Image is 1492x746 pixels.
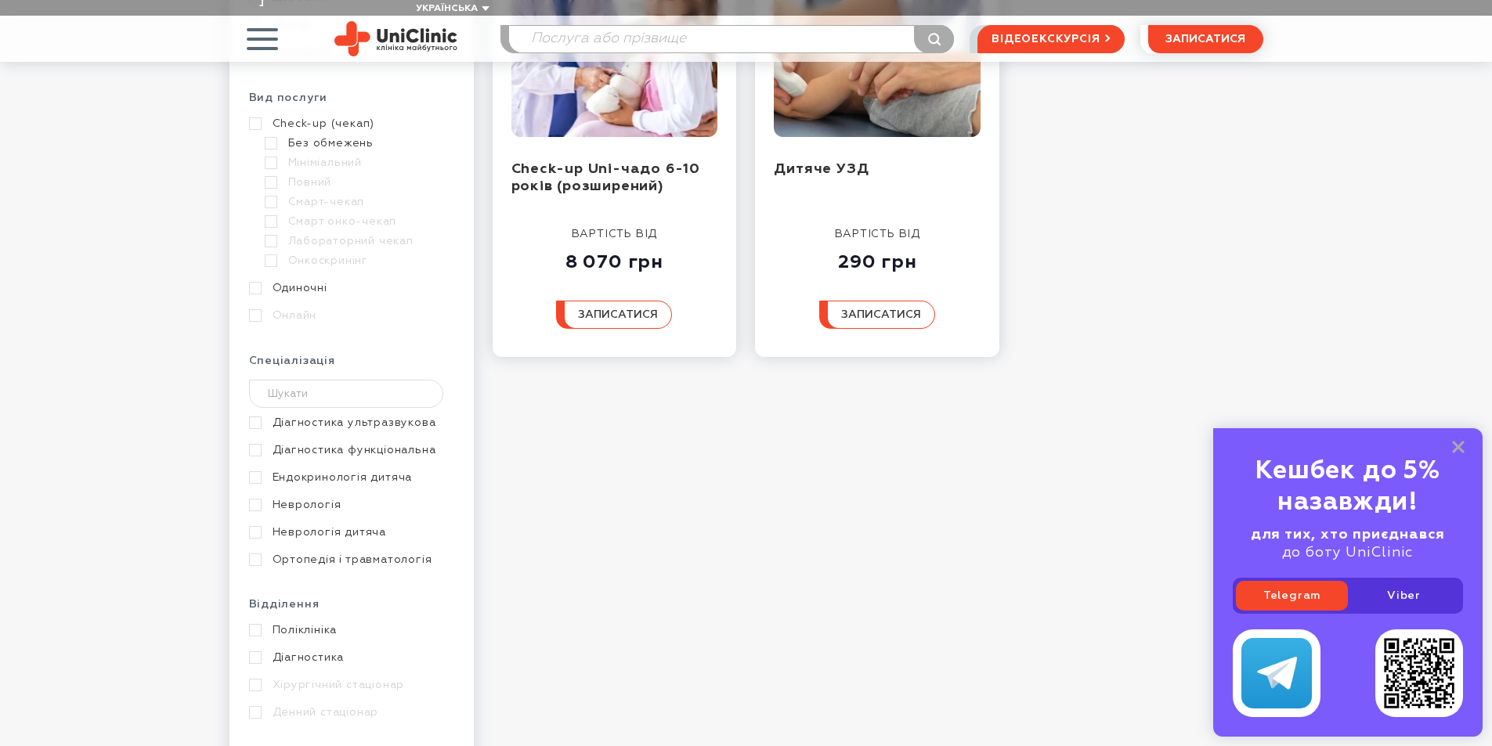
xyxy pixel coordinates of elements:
[249,380,444,408] input: Шукати
[249,281,450,295] a: Одиночні
[511,162,701,194] a: Check-up Uni-чадо 6-10 років (розширений)
[249,623,450,637] a: Поліклініка
[556,301,672,329] button: записатися
[249,650,450,665] a: Діагностика
[249,443,450,457] a: Діагностика функціональна
[249,525,450,539] a: Неврологія дитяча
[1251,528,1445,542] b: для тих, хто приєднався
[249,354,454,380] div: Спеціалізація
[1236,581,1348,611] a: Telegram
[977,25,1124,53] a: відеоекскурсія
[1233,456,1463,518] div: Кешбек до 5% назавжди!
[249,416,450,430] a: Діагностика ультразвукова
[556,241,672,274] div: 8 070 грн
[578,309,658,320] span: записатися
[1148,25,1263,53] button: записатися
[249,553,450,581] a: Ортопедія і травматологія дитяча
[265,136,450,150] a: Без обмежень
[819,301,935,329] button: записатися
[334,21,457,56] img: Uniclinic
[1165,34,1245,45] span: записатися
[249,597,454,623] div: Відділення
[1233,526,1463,562] div: до боту UniClinic
[509,26,954,52] input: Послуга або прізвище
[249,498,450,512] a: Неврологія
[249,470,450,485] a: Ендокринологія дитяча
[819,241,935,274] div: 290 грн
[416,4,478,13] span: Українська
[992,26,1100,52] span: відеоекскурсія
[249,117,450,131] a: Check-up (чекап)
[572,229,658,240] span: вартість від
[835,229,921,240] span: вартість від
[249,91,454,117] div: Вид послуги
[412,3,490,15] button: Українська
[1348,581,1460,611] a: Viber
[774,162,869,176] a: Дитяче УЗД
[841,309,921,320] span: записатися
